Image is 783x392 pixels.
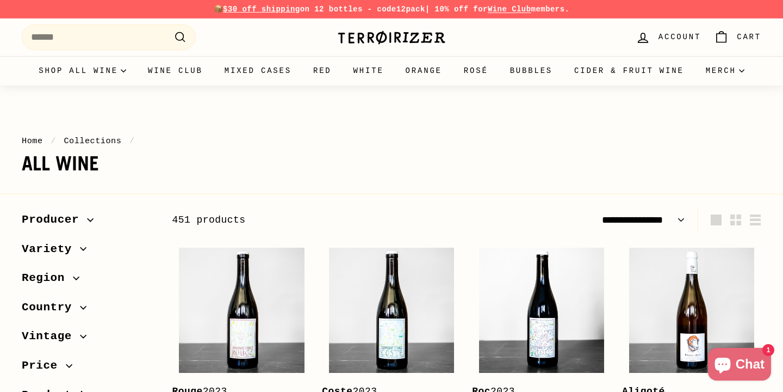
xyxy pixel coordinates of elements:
[22,357,66,375] span: Price
[343,56,395,85] a: White
[22,153,761,175] h1: All wine
[22,269,73,287] span: Region
[707,21,768,53] a: Cart
[48,136,59,146] span: /
[396,5,425,14] strong: 12pack
[499,56,563,85] a: Bubbles
[127,136,138,146] span: /
[629,21,707,53] a: Account
[22,296,154,325] button: Country
[223,5,300,14] span: $30 off shipping
[214,56,302,85] a: Mixed Cases
[658,31,701,43] span: Account
[22,327,80,346] span: Vintage
[453,56,499,85] a: Rosé
[137,56,214,85] a: Wine Club
[22,136,43,146] a: Home
[22,134,761,148] nav: breadcrumbs
[22,208,154,237] button: Producer
[737,31,761,43] span: Cart
[22,324,154,354] button: Vintage
[705,348,774,383] inbox-online-store-chat: Shopify online store chat
[28,56,137,85] summary: Shop all wine
[695,56,755,85] summary: Merch
[302,56,343,85] a: Red
[395,56,453,85] a: Orange
[22,354,154,383] button: Price
[172,212,467,228] div: 451 products
[22,211,87,229] span: Producer
[22,266,154,296] button: Region
[563,56,695,85] a: Cider & Fruit Wine
[22,237,154,267] button: Variety
[488,5,531,14] a: Wine Club
[22,240,80,259] span: Variety
[22,3,761,15] p: 📦 on 12 bottles - code | 10% off for members.
[22,298,80,317] span: Country
[64,136,121,146] a: Collections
